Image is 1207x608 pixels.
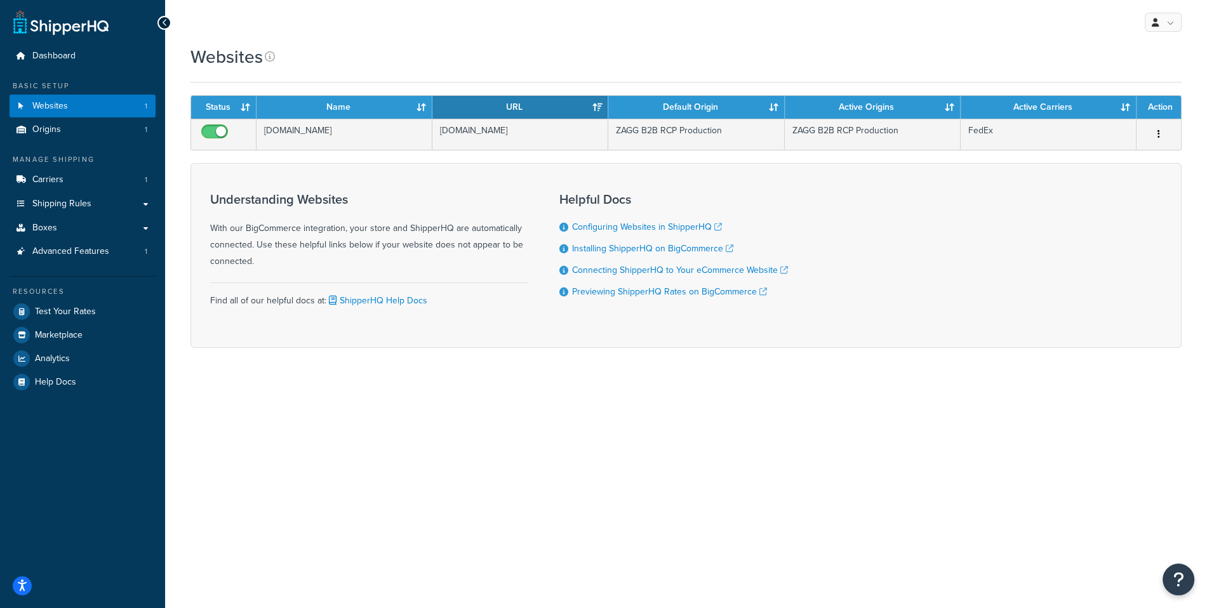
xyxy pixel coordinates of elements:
[32,101,68,112] span: Websites
[10,118,156,142] a: Origins 1
[10,154,156,165] div: Manage Shipping
[32,199,91,209] span: Shipping Rules
[10,44,156,68] a: Dashboard
[572,242,733,255] a: Installing ShipperHQ on BigCommerce
[10,95,156,118] li: Websites
[432,96,608,119] th: URL: activate to sort column ascending
[10,81,156,91] div: Basic Setup
[32,223,57,234] span: Boxes
[10,347,156,370] a: Analytics
[191,96,257,119] th: Status: activate to sort column ascending
[210,192,528,206] h3: Understanding Websites
[608,119,784,150] td: ZAGG B2B RCP Production
[10,168,156,192] a: Carriers 1
[145,246,147,257] span: 1
[145,175,147,185] span: 1
[190,44,263,69] h1: Websites
[145,124,147,135] span: 1
[32,246,109,257] span: Advanced Features
[35,330,83,341] span: Marketplace
[10,240,156,263] li: Advanced Features
[35,354,70,364] span: Analytics
[10,300,156,323] a: Test Your Rates
[10,95,156,118] a: Websites 1
[32,175,63,185] span: Carriers
[572,285,767,298] a: Previewing ShipperHQ Rates on BigCommerce
[210,282,528,309] div: Find all of our helpful docs at:
[10,168,156,192] li: Carriers
[10,371,156,393] a: Help Docs
[961,96,1137,119] th: Active Carriers: activate to sort column ascending
[10,118,156,142] li: Origins
[13,10,109,35] a: ShipperHQ Home
[608,96,784,119] th: Default Origin: activate to sort column ascending
[432,119,608,150] td: [DOMAIN_NAME]
[257,119,432,150] td: [DOMAIN_NAME]
[1163,564,1194,595] button: Open Resource Center
[257,96,432,119] th: Name: activate to sort column ascending
[559,192,788,206] h3: Helpful Docs
[10,192,156,216] a: Shipping Rules
[10,324,156,347] a: Marketplace
[785,119,961,150] td: ZAGG B2B RCP Production
[35,307,96,317] span: Test Your Rates
[32,51,76,62] span: Dashboard
[10,286,156,297] div: Resources
[572,220,722,234] a: Configuring Websites in ShipperHQ
[961,119,1137,150] td: FedEx
[32,124,61,135] span: Origins
[145,101,147,112] span: 1
[572,263,788,277] a: Connecting ShipperHQ to Your eCommerce Website
[35,377,76,388] span: Help Docs
[785,96,961,119] th: Active Origins: activate to sort column ascending
[1137,96,1181,119] th: Action
[210,192,528,270] div: With our BigCommerce integration, your store and ShipperHQ are automatically connected. Use these...
[10,216,156,240] a: Boxes
[10,240,156,263] a: Advanced Features 1
[326,294,427,307] a: ShipperHQ Help Docs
